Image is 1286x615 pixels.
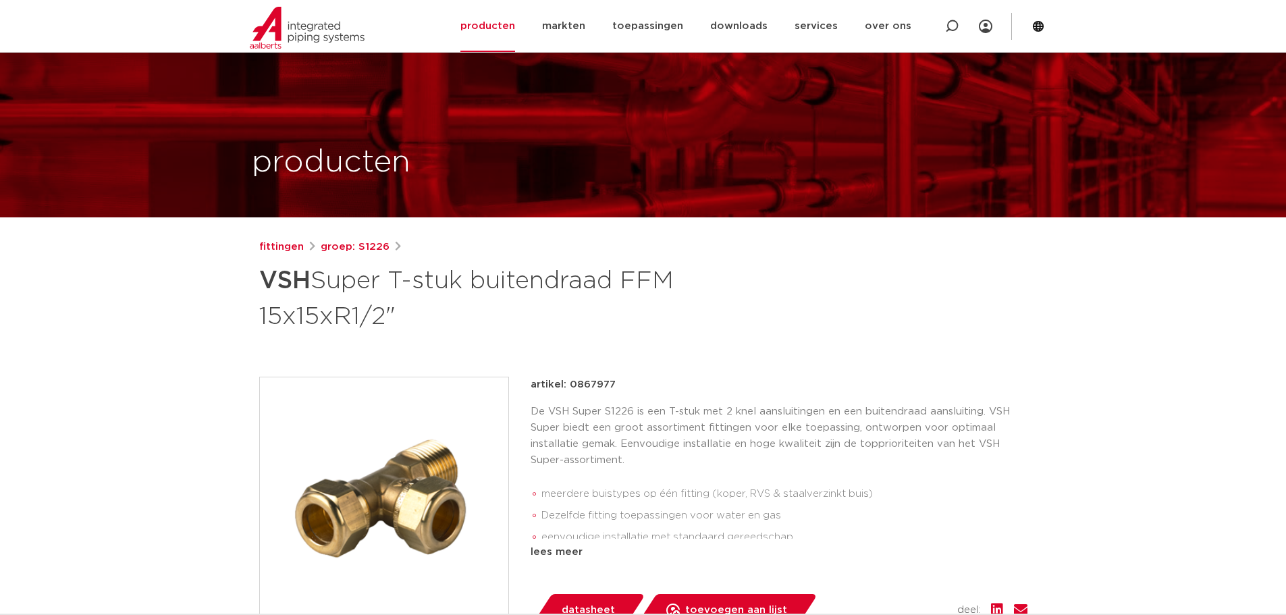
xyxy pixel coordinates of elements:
[252,141,410,184] h1: producten
[541,483,1027,505] li: meerdere buistypes op één fitting (koper, RVS & staalverzinkt buis)
[531,377,616,393] p: artikel: 0867977
[259,261,766,333] h1: Super T-stuk buitendraad FFM 15x15xR1/2"
[259,239,304,255] a: fittingen
[259,269,311,293] strong: VSH
[541,527,1027,548] li: eenvoudige installatie met standaard gereedschap
[541,505,1027,527] li: Dezelfde fitting toepassingen voor water en gas
[531,544,1027,560] div: lees meer
[321,239,390,255] a: groep: S1226
[531,404,1027,469] p: De VSH Super S1226 is een T-stuk met 2 knel aansluitingen en een buitendraad aansluiting. VSH Sup...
